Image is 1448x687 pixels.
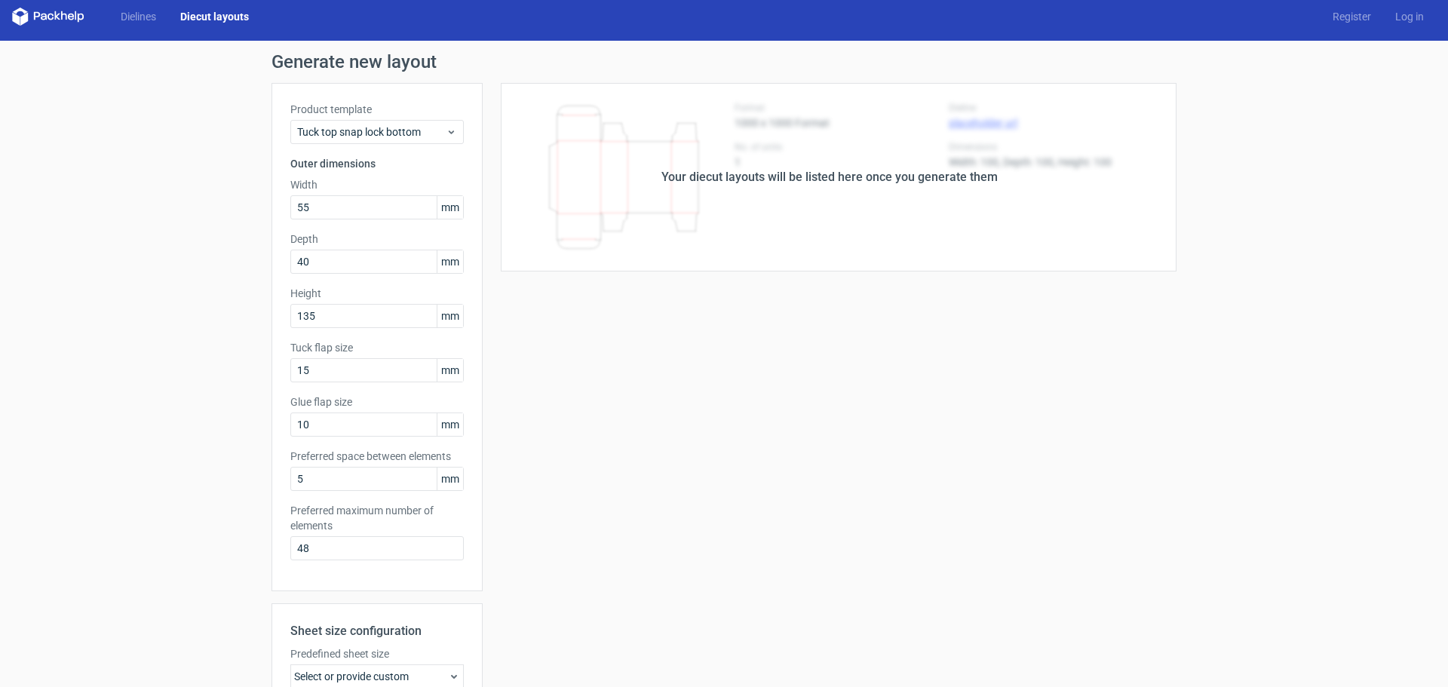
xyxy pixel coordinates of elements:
[290,286,464,301] label: Height
[271,53,1176,71] h1: Generate new layout
[290,394,464,409] label: Glue flap size
[437,468,463,490] span: mm
[437,359,463,382] span: mm
[437,413,463,436] span: mm
[290,340,464,355] label: Tuck flap size
[1321,9,1383,24] a: Register
[290,622,464,640] h2: Sheet size configuration
[168,9,261,24] a: Diecut layouts
[437,196,463,219] span: mm
[290,503,464,533] label: Preferred maximum number of elements
[1383,9,1436,24] a: Log in
[290,232,464,247] label: Depth
[290,102,464,117] label: Product template
[297,124,446,140] span: Tuck top snap lock bottom
[437,250,463,273] span: mm
[109,9,168,24] a: Dielines
[290,156,464,171] h3: Outer dimensions
[661,168,998,186] div: Your diecut layouts will be listed here once you generate them
[437,305,463,327] span: mm
[290,449,464,464] label: Preferred space between elements
[290,646,464,661] label: Predefined sheet size
[290,177,464,192] label: Width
